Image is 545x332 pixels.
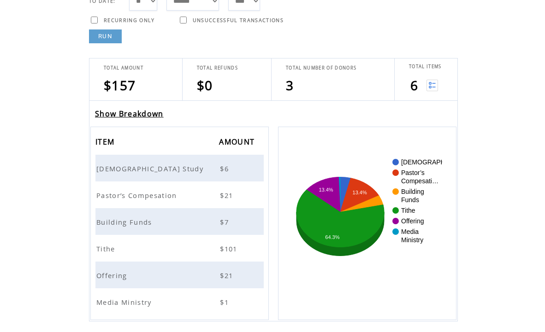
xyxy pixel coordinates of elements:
[410,76,418,94] span: 6
[220,244,239,253] span: $101
[104,65,143,71] span: TOTAL AMOUNT
[197,65,238,71] span: TOTAL REFUNDS
[96,217,154,227] span: Building Funds
[352,190,367,195] text: 13.4%
[96,217,154,225] a: Building Funds
[220,191,235,200] span: $21
[96,163,206,172] a: [DEMOGRAPHIC_DATA] Study
[96,270,130,279] a: Offering
[96,244,118,253] span: Tithe
[220,217,231,227] span: $7
[219,134,257,151] span: AMOUNT
[401,217,424,225] text: Offering
[220,297,231,307] span: $1
[292,154,442,292] svg: A chart.
[96,297,154,305] a: Media Ministry
[401,169,425,176] text: Pastor’s
[95,139,117,144] a: ITEM
[104,17,155,23] span: RECURRING ONLY
[193,17,284,23] span: UNSUCCESSFUL TRANSACTIONS
[104,76,136,94] span: $157
[286,65,356,71] span: TOTAL NUMBER OF DONORS
[401,158,492,166] text: [DEMOGRAPHIC_DATA] Study
[96,271,130,280] span: Offering
[409,64,442,70] span: TOTAL ITEMS
[96,244,118,252] a: Tithe
[427,80,438,91] img: View list
[401,207,415,214] text: Tithe
[96,164,206,173] span: [DEMOGRAPHIC_DATA] Study
[319,187,333,192] text: 13.4%
[286,76,294,94] span: 3
[325,234,339,240] text: 64.3%
[96,297,154,307] span: Media Ministry
[401,188,424,195] text: Building
[401,196,419,204] text: Funds
[197,76,213,94] span: $0
[96,191,179,200] span: Pastor’s Compesation
[96,190,179,198] a: Pastor’s Compesation
[95,134,117,151] span: ITEM
[220,271,235,280] span: $21
[401,228,419,235] text: Media
[95,109,164,119] a: Show Breakdown
[401,236,423,244] text: Ministry
[89,29,122,43] a: RUN
[220,164,231,173] span: $6
[401,177,438,185] text: Compesati…
[219,139,257,144] a: AMOUNT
